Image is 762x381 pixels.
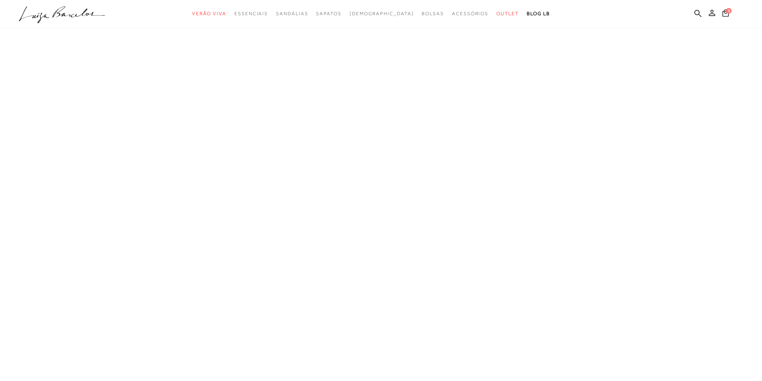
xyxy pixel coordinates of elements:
[192,11,226,16] span: Verão Viva
[527,6,550,21] a: BLOG LB
[720,9,731,20] button: 0
[496,11,519,16] span: Outlet
[452,6,488,21] a: categoryNavScreenReaderText
[422,6,444,21] a: categoryNavScreenReaderText
[726,8,732,14] span: 0
[422,11,444,16] span: Bolsas
[316,6,341,21] a: categoryNavScreenReaderText
[234,11,268,16] span: Essenciais
[234,6,268,21] a: categoryNavScreenReaderText
[316,11,341,16] span: Sapatos
[452,11,488,16] span: Acessórios
[192,6,226,21] a: categoryNavScreenReaderText
[350,11,414,16] span: [DEMOGRAPHIC_DATA]
[276,11,308,16] span: Sandálias
[276,6,308,21] a: categoryNavScreenReaderText
[527,11,550,16] span: BLOG LB
[350,6,414,21] a: noSubCategoriesText
[496,6,519,21] a: categoryNavScreenReaderText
